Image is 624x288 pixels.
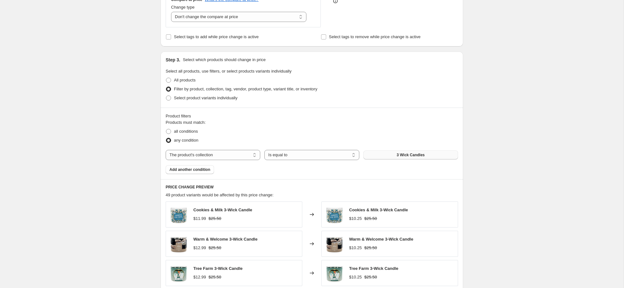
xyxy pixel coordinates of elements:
span: Select tags to remove while price change is active [329,34,421,39]
span: Tree Farm 3-Wick Candle [349,266,398,271]
span: Cookies & Milk 3-Wick Candle [193,207,252,212]
span: Select tags to add while price change is active [174,34,259,39]
p: Select which products should change in price [183,57,266,63]
img: Warm-Welcome-3-Wick-Candle_80x.jpg [169,234,188,253]
button: 3 Wick Candles [363,151,458,159]
span: Tree Farm 3-Wick Candle [193,266,243,271]
div: $10.25 [349,215,362,222]
strike: $25.50 [364,245,377,251]
span: any condition [174,138,198,143]
div: $11.99 [193,215,206,222]
div: $12.99 [193,245,206,251]
span: Select product variants individually [174,95,237,100]
span: Cookies & Milk 3-Wick Candle [349,207,408,212]
span: Change type [171,5,195,10]
strike: $25.50 [209,215,221,222]
strike: $25.50 [209,274,221,280]
div: $10.25 [349,245,362,251]
img: Cookies-Milk-3-Wick-Candle_80x.jpg [325,205,344,224]
span: All products [174,78,196,82]
button: Add another condition [166,165,214,174]
h6: PRICE CHANGE PREVIEW [166,185,458,190]
img: Tree-Farm-3-Wick-Candle_80x.jpg [325,263,344,283]
span: all conditions [174,129,198,134]
strike: $25.50 [364,215,377,222]
strike: $25.50 [209,245,221,251]
h2: Step 3. [166,57,180,63]
span: Filter by product, collection, tag, vendor, product type, variant title, or inventory [174,87,317,91]
span: Select all products, use filters, or select products variants individually [166,69,291,74]
img: Cookies-Milk-3-Wick-Candle_80x.jpg [169,205,188,224]
strike: $25.50 [364,274,377,280]
span: Products must match: [166,120,206,125]
span: Add another condition [169,167,210,172]
span: Warm & Welcome 3-Wick Candle [193,237,257,242]
div: $12.99 [193,274,206,280]
img: Tree-Farm-3-Wick-Candle_80x.jpg [169,263,188,283]
span: 3 Wick Candles [397,152,425,158]
div: $10.25 [349,274,362,280]
span: Warm & Welcome 3-Wick Candle [349,237,413,242]
div: Product filters [166,113,458,119]
span: 49 product variants would be affected by this price change: [166,193,274,197]
img: Warm-Welcome-3-Wick-Candle_80x.jpg [325,234,344,253]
